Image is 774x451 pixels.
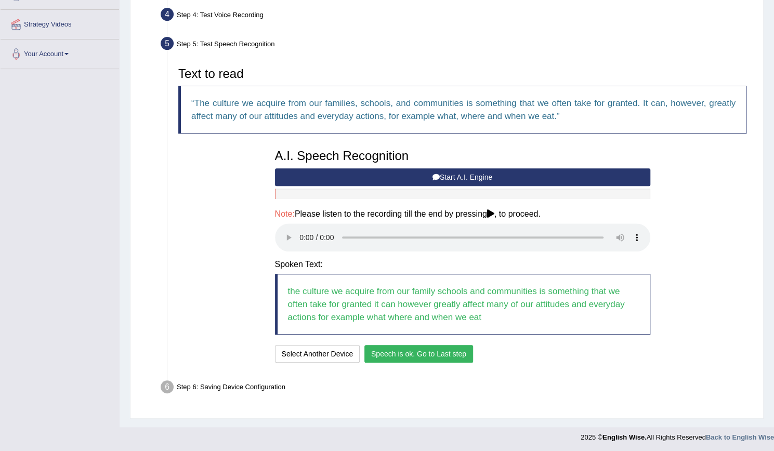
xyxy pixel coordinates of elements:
q: The culture we acquire from our families, schools, and communities is something that we often tak... [191,98,736,121]
a: Strategy Videos [1,10,119,36]
h3: Text to read [178,67,746,81]
div: Step 4: Test Voice Recording [156,5,758,28]
span: Note: [275,209,295,218]
h3: A.I. Speech Recognition [275,149,650,163]
h4: Please listen to the recording till the end by pressing , to proceed. [275,209,650,219]
button: Speech is ok. Go to Last step [364,345,473,363]
a: Back to English Wise [706,433,774,441]
div: Step 5: Test Speech Recognition [156,34,758,57]
div: Step 6: Saving Device Configuration [156,377,758,400]
button: Start A.I. Engine [275,168,650,186]
h4: Spoken Text: [275,260,650,269]
a: Your Account [1,39,119,65]
div: 2025 © All Rights Reserved [581,427,774,442]
blockquote: the culture we acquire from our family schools and communities is something that we often take fo... [275,274,650,335]
button: Select Another Device [275,345,360,363]
strong: English Wise. [602,433,646,441]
